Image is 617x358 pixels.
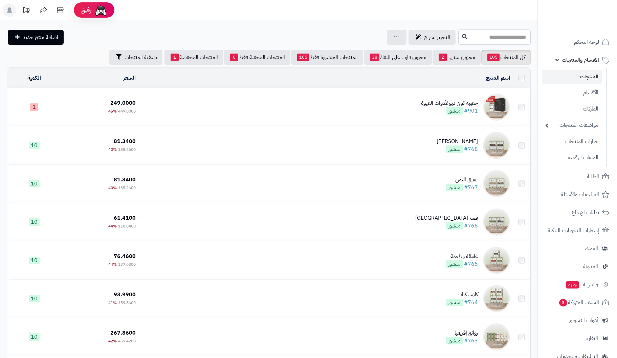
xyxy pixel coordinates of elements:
a: التقارير [542,330,613,346]
span: 267.8600 [110,329,136,337]
span: 10 [29,333,40,341]
span: 42% [108,338,117,344]
a: المدونة [542,258,613,275]
span: منشور [446,107,463,115]
span: 45% [108,108,117,114]
span: 93.9900 [114,291,136,299]
span: منشور [446,260,463,268]
span: 249.0000 [110,99,136,107]
span: وآتس آب [566,280,598,289]
span: الطلبات [583,172,599,181]
a: التحرير لسريع [409,30,456,45]
span: منشور [446,337,463,344]
span: 1 [171,54,179,61]
span: منشور [446,299,463,306]
span: 38 [370,54,379,61]
a: اسم المنتج [486,74,510,82]
span: المدونة [583,262,598,271]
a: مخزون قارب على النفاذ38 [364,50,432,65]
div: حقيبة كوفي ديو لأدوات القهوة [421,99,478,107]
div: غامقة وطعمة [446,253,478,260]
a: إشعارات التحويلات البنكية [542,222,613,239]
a: كل المنتجات105 [481,50,531,65]
a: الأقسام [542,85,602,100]
span: جديد [566,281,579,289]
a: #764 [464,298,478,306]
span: 2 [439,54,447,61]
img: كلاسيكيات [483,285,510,312]
span: 110.0400 [118,223,136,229]
span: 135.2600 [118,185,136,191]
div: روائع إفريقيا [446,329,478,337]
img: ai-face.png [94,3,108,17]
span: 40% [108,146,117,153]
a: السلات المتروكة3 [542,294,613,311]
a: خيارات المنتجات [542,134,602,149]
a: #767 [464,183,478,192]
a: المراجعات والأسئلة [542,186,613,203]
span: 10 [29,180,40,187]
span: منشور [446,145,463,153]
span: تصفية المنتجات [125,53,157,61]
img: حقيبة كوفي ديو لأدوات القهوة [483,94,510,121]
img: عقيق اليمن [483,170,510,197]
a: الماركات [542,102,602,116]
span: 137.0300 [118,261,136,267]
div: [PERSON_NAME] [437,138,478,145]
span: 3 [559,299,568,307]
span: التحرير لسريع [424,33,450,41]
span: 105 [487,54,500,61]
span: 10 [29,295,40,302]
a: العملاء [542,240,613,257]
span: رفيق [81,6,91,14]
span: اضافة منتج جديد [23,33,58,41]
a: #766 [464,222,478,230]
a: الملفات الرقمية [542,151,602,165]
a: الطلبات [542,168,613,185]
span: السلات المتروكة [558,298,599,307]
a: أدوات التسويق [542,312,613,329]
span: 1 [30,103,38,111]
span: طلبات الإرجاع [572,208,599,217]
a: طلبات الإرجاع [542,204,613,221]
span: 61.4100 [114,214,136,222]
span: 0 [230,54,238,61]
a: اضافة منتج جديد [8,30,64,45]
span: أدوات التسويق [569,316,598,325]
a: السعر [123,74,136,82]
div: كلاسيكيات [446,291,478,299]
span: 449.0000 [118,108,136,114]
span: 10 [29,257,40,264]
span: 44% [108,261,117,267]
img: logo-2.png [571,7,611,22]
span: لوحة التحكم [574,37,599,47]
a: الكمية [27,74,41,82]
a: #768 [464,145,478,153]
span: 135.2600 [118,146,136,153]
img: قمم إندونيسيا [483,208,510,236]
img: تركيش توينز [483,132,510,159]
a: المنتجات المخفية فقط0 [224,50,290,65]
img: روائع إفريقيا [483,323,510,351]
a: #765 [464,260,478,268]
button: تصفية المنتجات [109,50,162,65]
span: الأقسام والمنتجات [562,55,599,65]
img: غامقة وطعمة [483,247,510,274]
span: التقارير [585,334,598,343]
span: العملاء [585,244,598,253]
a: المنتجات [542,70,602,84]
span: 105 [297,54,309,61]
a: مواصفات المنتجات [542,118,602,133]
span: المراجعات والأسئلة [561,190,599,199]
a: مخزون منتهي2 [433,50,481,65]
a: المنتجات المنشورة فقط105 [291,50,363,65]
a: #901 [464,107,478,115]
a: وآتس آبجديد [542,276,613,293]
div: عقيق اليمن [446,176,478,184]
span: 459.4200 [118,338,136,344]
span: 44% [108,223,117,229]
span: 40% [108,185,117,191]
a: لوحة التحكم [542,34,613,50]
span: 81.3400 [114,176,136,184]
div: قمم [GEOGRAPHIC_DATA] [415,214,478,222]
